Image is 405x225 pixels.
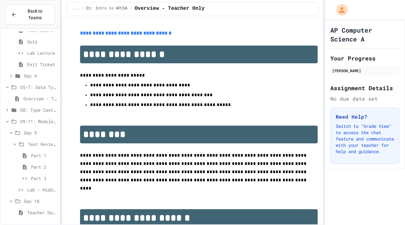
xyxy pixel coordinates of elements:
span: Lab - Hidden Figures: Launch Weight Calculator [27,186,57,193]
span: Part 3 [31,175,57,182]
span: Part 1 [31,152,57,159]
span: D9-11: Module Wrap Up [20,118,57,125]
span: D5-7: Data Types and Number Calculations [20,84,57,91]
h3: Need Help? [336,113,394,121]
span: Day 9 [24,129,57,136]
span: Overview - Teacher Only [134,5,204,12]
span: Back to Teams [21,8,49,21]
span: ... [72,6,79,11]
div: No due date set [330,95,399,103]
button: Back to Teams [6,4,55,25]
span: / [81,6,84,11]
h2: Assignment Details [330,84,399,92]
h1: AP Computer Science A [330,26,399,43]
span: Quiz [27,38,57,45]
span: Teacher Day Plan [27,209,57,216]
span: D8: Type Casting [20,107,57,113]
div: My Account [330,3,349,17]
p: Switch to "Grade View" to access the chat feature and communicate with your teacher for help and ... [336,123,394,155]
span: Day 4 [24,72,57,79]
h2: Your Progress [330,54,399,63]
span: / [130,6,132,11]
span: Part 2 [31,164,57,170]
span: Test Review (35 mins) [28,141,57,147]
span: Exit Ticket [27,61,57,68]
span: Day 10 [24,198,57,204]
div: [PERSON_NAME] [332,68,397,73]
span: Lab Lecture [27,50,57,56]
span: D1: Intro to APCSA [86,6,128,11]
span: Overview - Teacher Only [23,95,57,102]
